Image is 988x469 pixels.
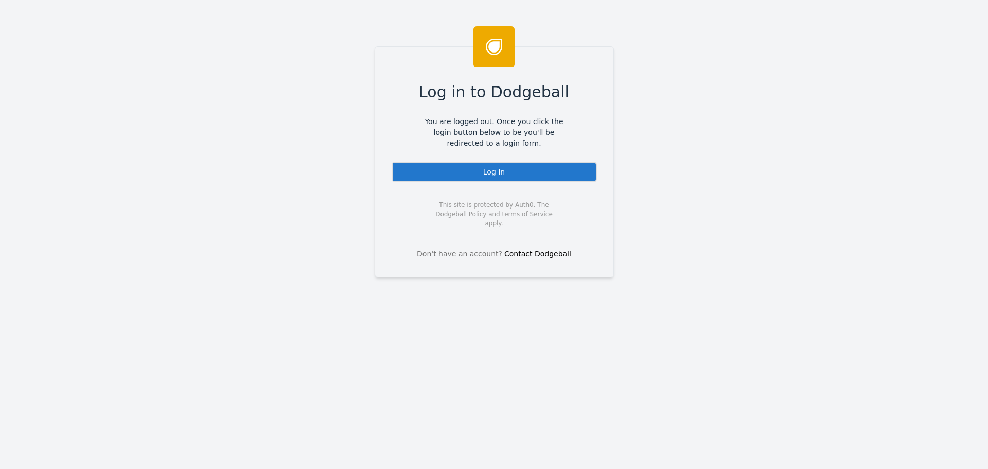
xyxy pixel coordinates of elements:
span: Log in to Dodgeball [419,80,569,103]
span: You are logged out. Once you click the login button below to be you'll be redirected to a login f... [417,116,571,149]
span: This site is protected by Auth0. The Dodgeball Policy and terms of Service apply. [427,200,562,228]
div: Log In [392,162,597,182]
span: Don't have an account? [417,249,502,259]
a: Contact Dodgeball [504,250,571,258]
